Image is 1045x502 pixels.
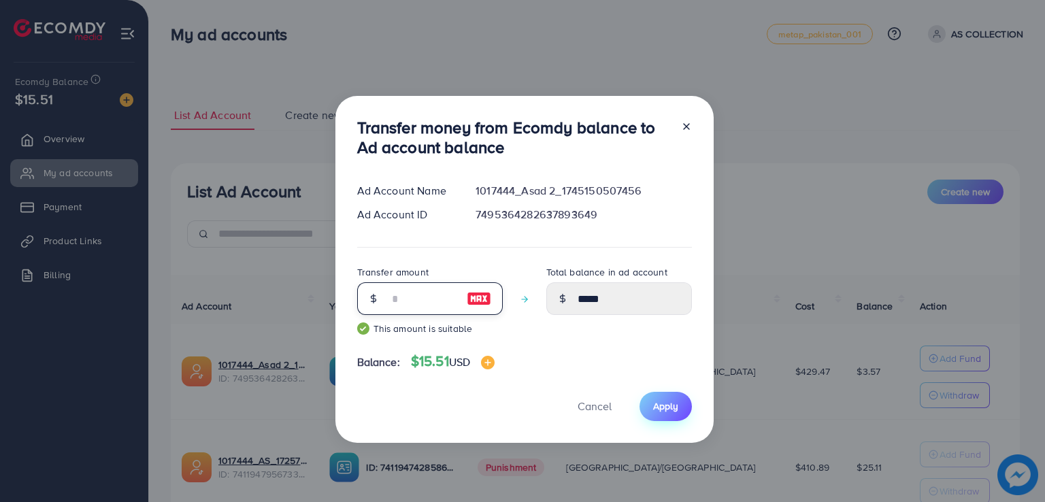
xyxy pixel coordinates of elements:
span: USD [449,354,470,369]
img: image [481,356,495,369]
label: Total balance in ad account [546,265,667,279]
div: Ad Account ID [346,207,465,222]
span: Cancel [578,399,612,414]
span: Balance: [357,354,400,370]
img: image [467,290,491,307]
small: This amount is suitable [357,322,503,335]
img: guide [357,322,369,335]
h4: $15.51 [411,353,495,370]
div: Ad Account Name [346,183,465,199]
h3: Transfer money from Ecomdy balance to Ad account balance [357,118,670,157]
label: Transfer amount [357,265,429,279]
button: Cancel [561,392,629,421]
button: Apply [640,392,692,421]
div: 7495364282637893649 [465,207,702,222]
div: 1017444_Asad 2_1745150507456 [465,183,702,199]
span: Apply [653,399,678,413]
